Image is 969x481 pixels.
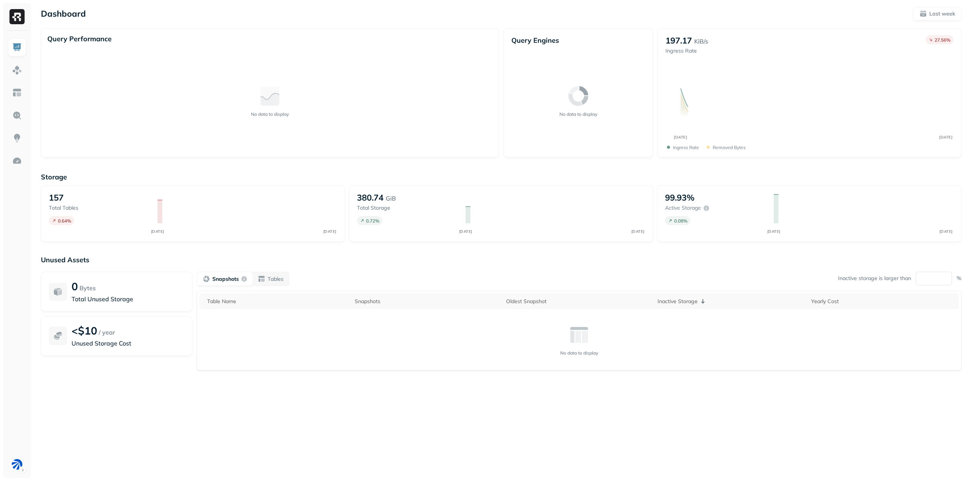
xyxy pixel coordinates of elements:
[151,229,164,234] tspan: [DATE]
[631,229,644,234] tspan: [DATE]
[12,111,22,120] img: Query Explorer
[665,204,701,212] p: Active storage
[386,194,396,203] p: GiB
[268,276,284,283] p: Tables
[674,218,687,224] p: 0.08 %
[957,275,961,282] p: %
[251,111,289,117] p: No data to display
[12,42,22,52] img: Dashboard
[459,229,472,234] tspan: [DATE]
[41,8,86,19] p: Dashboard
[665,192,695,203] p: 99.93%
[913,7,961,20] button: Last week
[657,298,698,305] p: Inactive Storage
[673,145,699,150] p: Ingress Rate
[207,298,347,305] div: Table Name
[511,36,645,45] p: Query Engines
[811,298,955,305] div: Yearly Cost
[838,275,911,282] p: Inactive storage is larger than
[12,156,22,166] img: Optimization
[366,218,379,224] p: 0.72 %
[357,204,458,212] p: Total storage
[79,283,96,293] p: Bytes
[99,328,115,337] p: / year
[41,173,961,181] p: Storage
[12,459,22,470] img: BAM Staging
[41,255,961,264] p: Unused Assets
[47,34,112,43] p: Query Performance
[72,339,184,348] p: Unused Storage Cost
[212,276,239,283] p: Snapshots
[12,133,22,143] img: Insights
[939,135,953,139] tspan: [DATE]
[49,192,64,203] p: 157
[665,47,708,54] p: Ingress Rate
[9,9,25,24] img: Ryft
[323,229,336,234] tspan: [DATE]
[72,324,97,337] p: <$10
[674,135,687,139] tspan: [DATE]
[72,294,184,304] p: Total Unused Storage
[12,65,22,75] img: Assets
[12,88,22,98] img: Asset Explorer
[935,37,950,43] p: 27.56 %
[559,111,597,117] p: No data to display
[713,145,746,150] p: Removed bytes
[506,298,650,305] div: Oldest Snapshot
[357,192,383,203] p: 380.74
[560,350,598,356] p: No data to display
[694,37,708,46] p: KiB/s
[355,298,499,305] div: Snapshots
[929,10,955,17] p: Last week
[58,218,71,224] p: 0.64 %
[72,280,78,293] p: 0
[767,229,780,234] tspan: [DATE]
[49,204,150,212] p: Total tables
[939,229,952,234] tspan: [DATE]
[665,35,692,46] p: 197.17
